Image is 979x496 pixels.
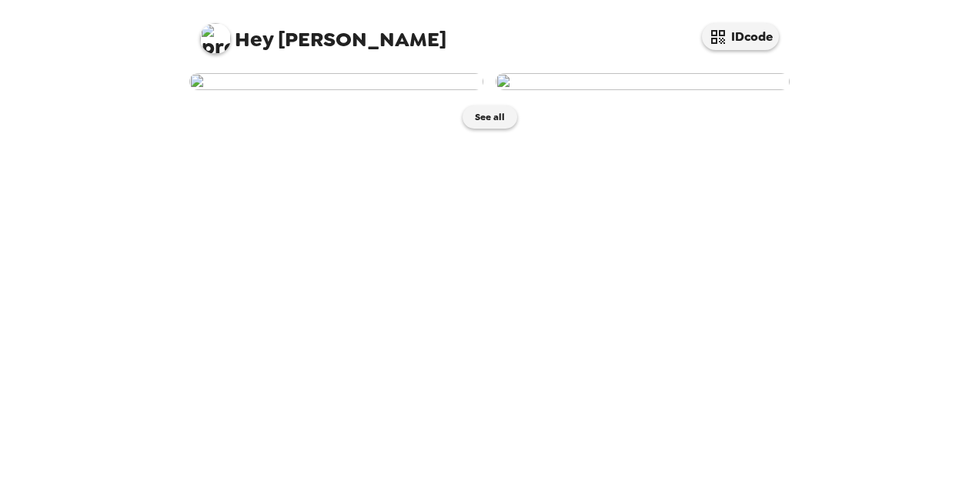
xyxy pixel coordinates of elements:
[463,106,517,129] button: See all
[496,73,790,90] img: user-276814
[200,23,231,54] img: profile pic
[702,23,779,50] button: IDcode
[189,73,483,90] img: user-277929
[235,25,273,53] span: Hey
[200,15,446,50] span: [PERSON_NAME]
